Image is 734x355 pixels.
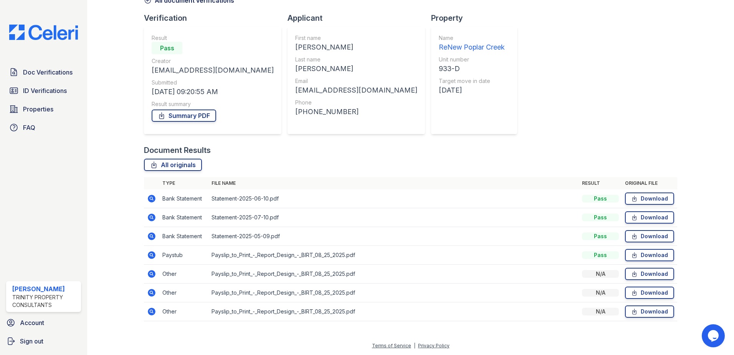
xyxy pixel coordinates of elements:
[3,333,84,349] a: Sign out
[152,86,274,97] div: [DATE] 09:20:55 AM
[208,265,579,284] td: Payslip_to_Print_-_Report_Design_-_BIRT_08_25_2025.pdf
[12,294,78,309] div: Trinity Property Consultants
[3,315,84,330] a: Account
[159,208,208,227] td: Bank Statement
[23,86,67,95] span: ID Verifications
[295,77,417,85] div: Email
[295,85,417,96] div: [EMAIL_ADDRESS][DOMAIN_NAME]
[288,13,431,23] div: Applicant
[295,106,417,117] div: [PHONE_NUMBER]
[208,302,579,321] td: Payslip_to_Print_-_Report_Design_-_BIRT_08_25_2025.pdf
[208,189,579,208] td: Statement-2025-06-10.pdf
[144,159,202,171] a: All originals
[208,177,579,189] th: File name
[625,287,674,299] a: Download
[625,305,674,318] a: Download
[152,109,216,122] a: Summary PDF
[152,57,274,65] div: Creator
[414,343,415,348] div: |
[3,25,84,40] img: CE_Logo_Blue-a8612792a0a2168367f1c8372b55b34899dd931a85d93a1a3d3e32e68fde9ad4.png
[625,268,674,280] a: Download
[439,77,505,85] div: Target move in date
[23,105,53,114] span: Properties
[439,42,505,53] div: ReNew Poplar Creek
[6,65,81,80] a: Doc Verifications
[582,214,619,221] div: Pass
[295,34,417,42] div: First name
[579,177,622,189] th: Result
[295,56,417,63] div: Last name
[152,79,274,86] div: Submitted
[159,177,208,189] th: Type
[702,324,726,347] iframe: chat widget
[372,343,411,348] a: Terms of Service
[152,100,274,108] div: Result summary
[439,63,505,74] div: 933-D
[625,249,674,261] a: Download
[144,13,288,23] div: Verification
[208,246,579,265] td: Payslip_to_Print_-_Report_Design_-_BIRT_08_25_2025.pdf
[622,177,677,189] th: Original file
[625,192,674,205] a: Download
[439,34,505,42] div: Name
[625,211,674,224] a: Download
[159,189,208,208] td: Bank Statement
[582,308,619,315] div: N/A
[152,34,274,42] div: Result
[582,270,619,278] div: N/A
[159,246,208,265] td: Paystub
[439,56,505,63] div: Unit number
[159,302,208,321] td: Other
[152,65,274,76] div: [EMAIL_ADDRESS][DOMAIN_NAME]
[582,195,619,202] div: Pass
[20,337,43,346] span: Sign out
[12,284,78,294] div: [PERSON_NAME]
[582,251,619,259] div: Pass
[582,289,619,297] div: N/A
[159,227,208,246] td: Bank Statement
[159,265,208,284] td: Other
[152,42,182,54] div: Pass
[431,13,523,23] div: Property
[582,232,619,240] div: Pass
[208,208,579,227] td: Statement-2025-07-10.pdf
[439,85,505,96] div: [DATE]
[6,120,81,135] a: FAQ
[159,284,208,302] td: Other
[295,63,417,74] div: [PERSON_NAME]
[144,145,211,156] div: Document Results
[208,227,579,246] td: Statement-2025-05-09.pdf
[418,343,450,348] a: Privacy Policy
[23,68,73,77] span: Doc Verifications
[295,99,417,106] div: Phone
[6,101,81,117] a: Properties
[208,284,579,302] td: Payslip_to_Print_-_Report_Design_-_BIRT_08_25_2025.pdf
[439,34,505,53] a: Name ReNew Poplar Creek
[295,42,417,53] div: [PERSON_NAME]
[625,230,674,242] a: Download
[20,318,44,327] span: Account
[6,83,81,98] a: ID Verifications
[23,123,35,132] span: FAQ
